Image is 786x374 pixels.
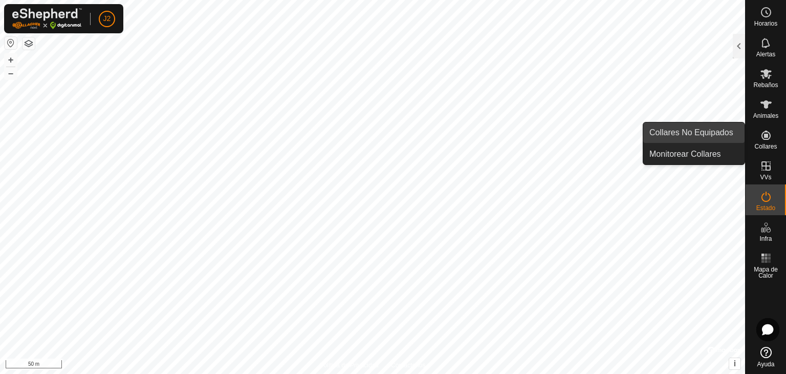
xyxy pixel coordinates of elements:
a: Collares No Equipados [643,122,745,143]
span: Animales [753,113,778,119]
a: Contáctenos [391,361,425,370]
button: i [729,358,740,369]
span: Infra [759,236,772,242]
span: Mapa de Calor [748,266,783,279]
span: Ayuda [757,361,775,367]
span: Estado [756,205,775,211]
span: Rebaños [753,82,778,88]
button: – [5,67,17,79]
button: Capas del Mapa [23,37,35,50]
a: Ayuda [746,343,786,371]
span: Collares No Equipados [649,127,733,139]
span: Monitorear Collares [649,148,721,160]
img: Logo Gallagher [12,8,82,29]
a: Política de Privacidad [320,361,379,370]
span: VVs [760,174,771,180]
span: i [734,359,736,368]
span: Collares [754,143,777,150]
span: Horarios [754,20,777,27]
button: + [5,54,17,66]
span: Alertas [756,51,775,57]
a: Monitorear Collares [643,144,745,164]
span: J2 [103,13,111,24]
button: Restablecer Mapa [5,37,17,49]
